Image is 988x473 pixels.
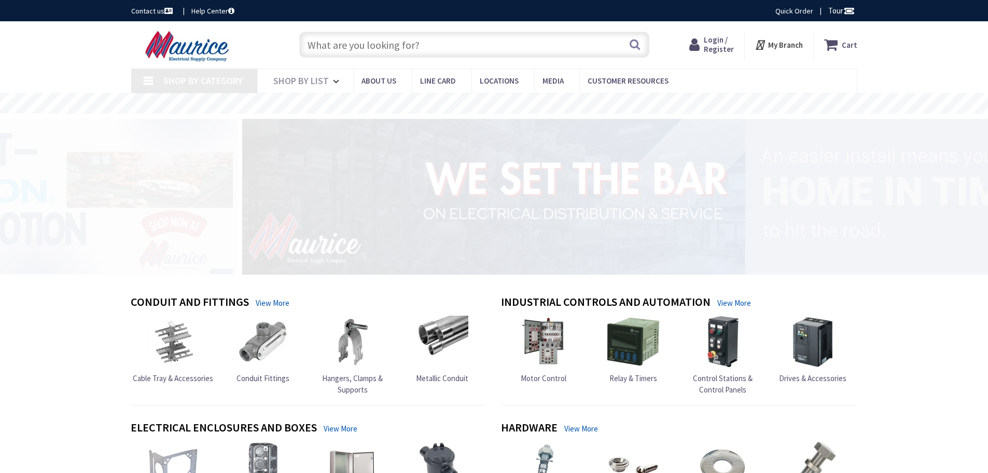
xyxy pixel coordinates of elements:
span: Tour [828,6,855,16]
span: Control Stations & Control Panels [693,373,753,394]
span: Customer Resources [588,76,669,86]
span: Hangers, Clamps & Supports [322,373,383,394]
img: Cable Tray & Accessories [147,316,199,368]
img: Conduit Fittings [237,316,289,368]
img: Relay & Timers [607,316,659,368]
a: Drives & Accessories Drives & Accessories [779,316,846,384]
strong: Cart [842,35,857,54]
a: Relay & Timers Relay & Timers [607,316,659,384]
span: Cable Tray & Accessories [133,373,213,383]
span: Conduit Fittings [236,373,289,383]
a: Metallic Conduit Metallic Conduit [416,316,468,384]
a: Cable Tray & Accessories Cable Tray & Accessories [133,316,213,384]
span: Line Card [420,76,456,86]
a: Conduit Fittings Conduit Fittings [236,316,289,384]
div: My Branch [755,35,803,54]
rs-layer: to hit the road. [763,213,886,249]
span: Locations [480,76,519,86]
a: Help Center [191,6,234,16]
h4: Industrial Controls and Automation [501,295,711,310]
h4: Hardware [501,421,558,436]
img: Maurice Electrical Supply Company [131,30,246,62]
h4: Electrical Enclosures and Boxes [131,421,317,436]
rs-layer: Free Same Day Pickup at 15 Locations [400,98,590,110]
a: Contact us [131,6,175,16]
span: Media [542,76,564,86]
a: Hangers, Clamps & Supports Hangers, Clamps & Supports [310,316,395,395]
span: Shop By Category [163,75,243,87]
h4: Conduit and Fittings [131,295,249,310]
a: Cart [824,35,857,54]
img: Metallic Conduit [416,316,468,368]
a: Quick Order [775,6,813,16]
img: Hangers, Clamps & Supports [327,316,379,368]
img: 1_1.png [230,116,749,277]
span: About us [361,76,396,86]
span: Login / Register [704,35,734,54]
img: Control Stations & Control Panels [697,316,749,368]
img: Motor Control [518,316,569,368]
a: View More [564,423,598,434]
a: Control Stations & Control Panels Control Stations & Control Panels [680,316,766,395]
a: Login / Register [689,35,734,54]
span: Metallic Conduit [416,373,468,383]
span: Drives & Accessories [779,373,846,383]
a: Motor Control Motor Control [518,316,569,384]
a: View More [256,298,289,308]
a: View More [324,423,357,434]
span: Motor Control [521,373,566,383]
strong: My Branch [768,40,803,50]
input: What are you looking for? [299,32,649,58]
span: Relay & Timers [609,373,657,383]
a: View More [717,298,751,308]
img: Drives & Accessories [787,316,839,368]
span: Shop By List [273,75,329,87]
